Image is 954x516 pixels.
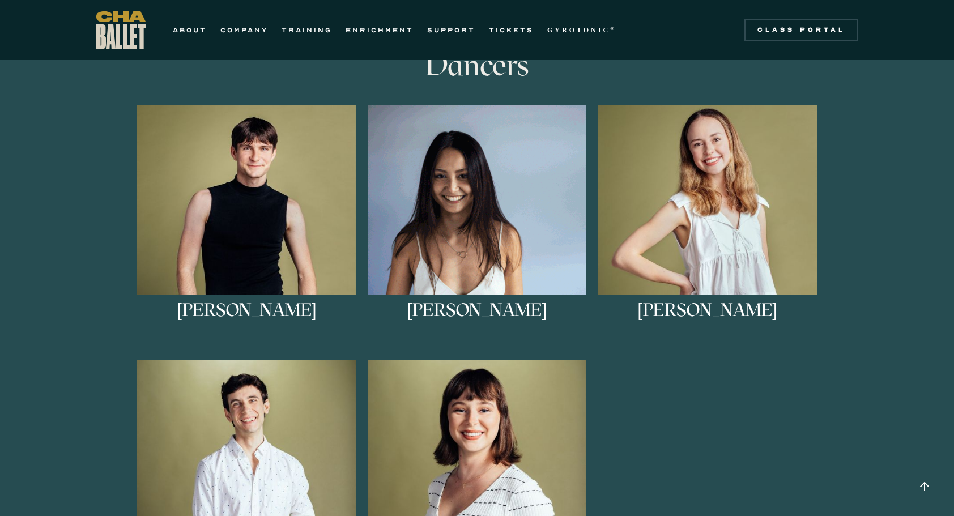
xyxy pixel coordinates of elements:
a: TICKETS [489,23,534,37]
a: Class Portal [744,19,858,41]
div: Class Portal [751,25,851,35]
sup: ® [610,25,616,31]
strong: GYROTONIC [547,26,610,34]
h3: [PERSON_NAME] [407,301,547,338]
a: SUPPORT [427,23,475,37]
a: home [96,11,146,49]
a: [PERSON_NAME] [598,105,817,343]
a: [PERSON_NAME] [368,105,587,343]
a: [PERSON_NAME] [137,105,356,343]
h3: [PERSON_NAME] [637,301,777,338]
a: COMPANY [220,23,268,37]
h3: [PERSON_NAME] [177,301,317,338]
a: ABOUT [173,23,207,37]
a: TRAINING [282,23,332,37]
a: GYROTONIC® [547,23,616,37]
a: ENRICHMENT [346,23,414,37]
h3: Dancers [293,48,661,82]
